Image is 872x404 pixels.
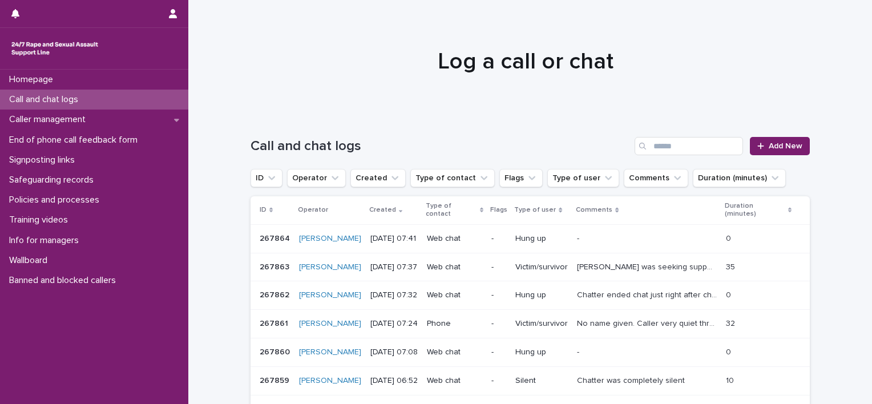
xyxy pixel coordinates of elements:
[9,37,100,60] img: rhQMoQhaT3yELyF149Cw
[299,348,361,357] a: [PERSON_NAME]
[491,376,506,386] p: -
[299,319,361,329] a: [PERSON_NAME]
[299,234,361,244] a: [PERSON_NAME]
[491,262,506,272] p: -
[260,317,290,329] p: 267861
[5,275,125,286] p: Banned and blocked callers
[769,142,802,150] span: Add New
[370,234,418,244] p: [DATE] 07:41
[577,288,719,300] p: Chatter ended chat just right after chat session started
[260,260,292,272] p: 267863
[490,204,507,216] p: Flags
[693,169,786,187] button: Duration (minutes)
[260,288,292,300] p: 267862
[251,138,630,155] h1: Call and chat logs
[299,290,361,300] a: [PERSON_NAME]
[427,290,482,300] p: Web chat
[515,319,568,329] p: Victim/survivor
[5,235,88,246] p: Info for managers
[260,232,292,244] p: 267864
[370,319,418,329] p: [DATE] 07:24
[350,169,406,187] button: Created
[515,262,568,272] p: Victim/survivor
[577,232,582,244] p: -
[370,348,418,357] p: [DATE] 07:08
[370,262,418,272] p: [DATE] 07:37
[370,376,418,386] p: [DATE] 06:52
[514,204,556,216] p: Type of user
[491,290,506,300] p: -
[491,234,506,244] p: -
[576,204,612,216] p: Comments
[515,290,568,300] p: Hung up
[577,260,719,272] p: Anna was seeking support around false rape/SA allegations made about them, HL remit given and sig...
[577,345,582,357] p: -
[427,376,482,386] p: Web chat
[491,319,506,329] p: -
[491,348,506,357] p: -
[251,310,810,338] tr: 267861267861 [PERSON_NAME] [DATE] 07:24Phone-Victim/survivorNo name given. Caller very quiet thro...
[260,374,292,386] p: 267859
[246,48,805,75] h1: Log a call or chat
[260,345,292,357] p: 267860
[726,374,736,386] p: 10
[5,255,56,266] p: Wallboard
[515,348,568,357] p: Hung up
[5,175,103,185] p: Safeguarding records
[298,204,328,216] p: Operator
[5,155,84,165] p: Signposting links
[726,317,737,329] p: 32
[251,338,810,366] tr: 267860267860 [PERSON_NAME] [DATE] 07:08Web chat-Hung up-- 00
[251,253,810,281] tr: 267863267863 [PERSON_NAME] [DATE] 07:37Web chat-Victim/survivor[PERSON_NAME] was seeking support ...
[515,376,568,386] p: Silent
[5,135,147,146] p: End of phone call feedback form
[750,137,810,155] a: Add New
[5,215,77,225] p: Training videos
[726,345,733,357] p: 0
[427,348,482,357] p: Web chat
[426,200,477,221] p: Type of contact
[5,195,108,205] p: Policies and processes
[410,169,495,187] button: Type of contact
[515,234,568,244] p: Hung up
[577,317,719,329] p: No name given. Caller very quiet throughout call. Empowered emotions.
[369,204,396,216] p: Created
[624,169,688,187] button: Comments
[427,234,482,244] p: Web chat
[726,232,733,244] p: 0
[577,374,687,386] p: Chatter was completely silent
[299,376,361,386] a: [PERSON_NAME]
[251,224,810,253] tr: 267864267864 [PERSON_NAME] [DATE] 07:41Web chat-Hung up-- 00
[287,169,346,187] button: Operator
[726,260,737,272] p: 35
[427,262,482,272] p: Web chat
[726,288,733,300] p: 0
[547,169,619,187] button: Type of user
[5,94,87,105] p: Call and chat logs
[427,319,482,329] p: Phone
[635,137,743,155] input: Search
[251,366,810,395] tr: 267859267859 [PERSON_NAME] [DATE] 06:52Web chat-SilentChatter was completely silentChatter was co...
[725,200,785,221] p: Duration (minutes)
[499,169,543,187] button: Flags
[299,262,361,272] a: [PERSON_NAME]
[260,204,267,216] p: ID
[251,281,810,310] tr: 267862267862 [PERSON_NAME] [DATE] 07:32Web chat-Hung upChatter ended chat just right after chat s...
[251,169,282,187] button: ID
[370,290,418,300] p: [DATE] 07:32
[5,114,95,125] p: Caller management
[5,74,62,85] p: Homepage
